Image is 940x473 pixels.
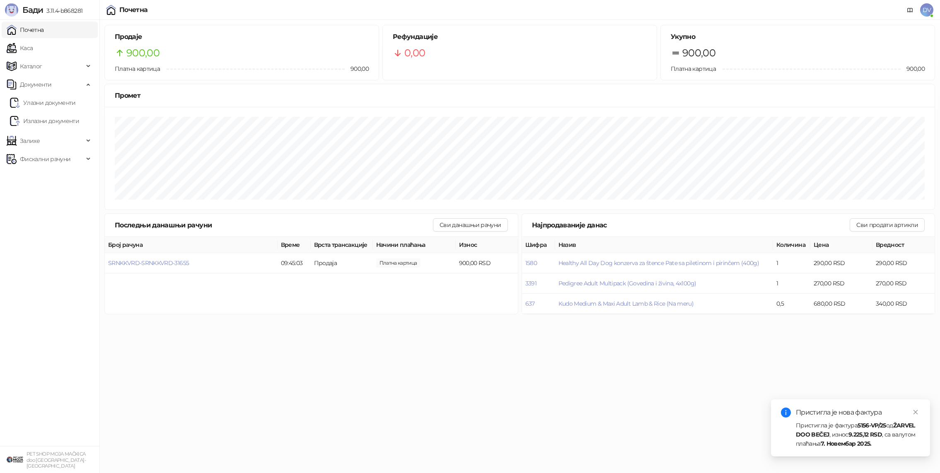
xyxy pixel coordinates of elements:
th: Шифра [522,237,555,253]
button: 637 [525,300,535,307]
span: 900,00 [682,45,715,61]
th: Износ [456,237,518,253]
td: 1 [773,273,810,294]
th: Врста трансакције [311,237,373,253]
button: Сви данашњи рачуни [433,218,507,232]
button: Сви продати артикли [850,218,925,232]
span: Документи [20,76,51,93]
th: Количина [773,237,810,253]
td: 680,00 RSD [810,294,872,314]
th: Вредност [872,237,935,253]
img: Logo [5,3,18,17]
button: 3391 [525,280,536,287]
a: Почетна [7,22,44,38]
td: 09:45:03 [278,253,311,273]
a: Каса [7,40,33,56]
img: 64x64-companyLogo-9f44b8df-f022-41eb-b7d6-300ad218de09.png [7,451,23,468]
span: 0,00 [404,45,425,61]
td: 1 [773,253,810,273]
td: 270,00 RSD [872,273,935,294]
a: Излазни документи [10,113,79,129]
span: DV [920,3,933,17]
td: 270,00 RSD [810,273,872,294]
small: PET SHOP MOJA MAČKICA doo [GEOGRAPHIC_DATA]-[GEOGRAPHIC_DATA] [27,451,86,469]
div: Почетна [119,7,148,13]
div: Пристигла је фактура од , износ , са валутом плаћања [796,421,920,448]
td: 290,00 RSD [872,253,935,273]
span: Платна картица [671,65,716,72]
a: Ulazni dokumentiУлазни документи [10,94,76,111]
strong: ŽARVEL DOO BEČEJ [796,422,915,438]
h5: Укупно [671,32,925,42]
span: Платна картица [115,65,160,72]
span: 900,00 [345,64,369,73]
strong: 7. Новембар 2025. [821,440,872,447]
span: info-circle [781,408,791,417]
span: 3.11.4-b868281 [43,7,82,14]
td: 290,00 RSD [810,253,872,273]
div: Последњи данашњи рачуни [115,220,433,230]
th: Назив [555,237,773,253]
div: Промет [115,90,925,101]
td: 900,00 RSD [456,253,518,273]
div: Пристигла је нова фактура [796,408,920,417]
th: Број рачуна [105,237,278,253]
span: 900,00 [376,258,420,268]
th: Цена [810,237,872,253]
span: Фискални рачуни [20,151,70,167]
td: Продаја [311,253,373,273]
button: Healthy All Day Dog konzerva za štence Pate sa piletinom i pirinčem (400g) [558,259,759,267]
button: 1580 [525,259,537,267]
span: close [913,409,918,415]
strong: 5156-VP/25 [858,422,886,429]
button: Kudo Medium & Maxi Adult Lamb & Rice (Na meru) [558,300,694,307]
strong: 9.225,12 RSD [848,431,882,438]
button: Pedigree Adult Multipack (Govedina i živina, 4x100g) [558,280,696,287]
td: 0,5 [773,294,810,314]
span: 900,00 [126,45,159,61]
span: Каталог [20,58,42,75]
td: 340,00 RSD [872,294,935,314]
th: Начини плаћања [373,237,456,253]
a: Close [911,408,920,417]
h5: Рефундације [393,32,647,42]
h5: Продаје [115,32,369,42]
th: Време [278,237,311,253]
span: Бади [22,5,43,15]
span: 900,00 [901,64,925,73]
a: Документација [904,3,917,17]
div: Најпродаваније данас [532,220,850,230]
button: SRNKKVRD-SRNKKVRD-31655 [108,259,189,267]
span: Залихе [20,133,40,149]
